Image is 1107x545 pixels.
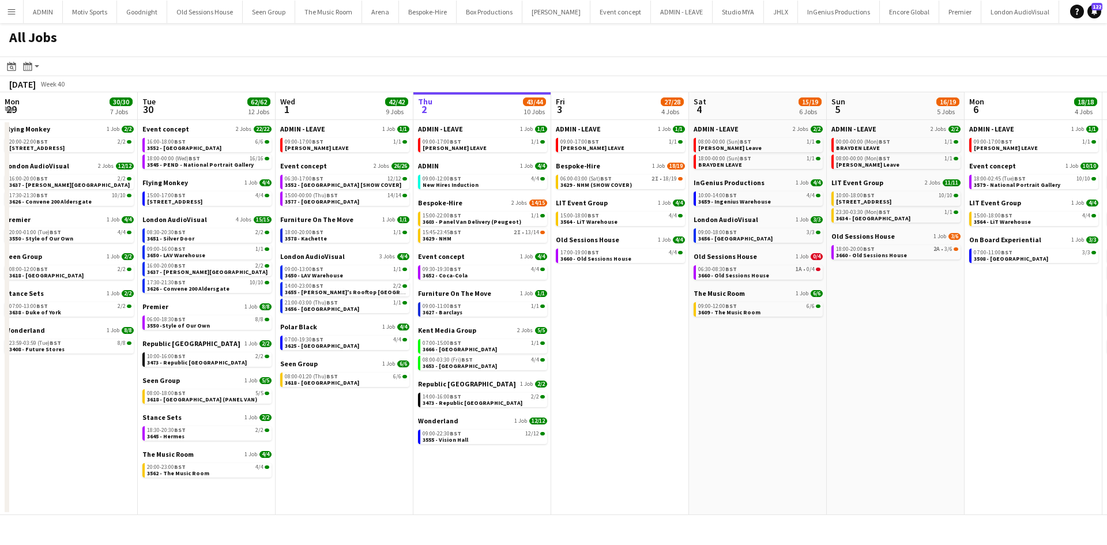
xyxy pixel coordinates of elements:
span: 18:00-00:00 (Sun) [698,156,751,161]
a: 09:00-17:00BST1/1[PERSON_NAME] LEAVE [285,138,407,151]
div: ADMIN - LEAVE1 Job1/109:00-17:00BST1/1[PERSON_NAME] LEAVE [556,125,685,161]
span: 20:00-22:00 [9,139,48,145]
span: 26/26 [391,163,409,170]
span: 3564 - Trafalgar Square [836,198,891,205]
div: On Board Experiential1 Job3/307:00-11:00BST3/33508 - [GEOGRAPHIC_DATA] [969,235,1098,265]
span: InGenius Productions [694,178,765,187]
span: 3603 - Panel Van Delivery (Peugeot) [423,218,521,225]
button: Seen Group [243,1,295,23]
span: ADMIN - LEAVE [831,125,876,133]
span: 18:00-20:00 [285,230,323,235]
a: 09:00-18:00BST3/33656 - [GEOGRAPHIC_DATA] [698,228,820,242]
span: 3634 - Botree Hotel Ballroom [836,215,910,222]
a: LIT Event Group2 Jobs11/11 [831,178,961,187]
span: BST [450,138,461,145]
div: ADMIN - LEAVE1 Job1/109:00-17:00BST1/1[PERSON_NAME] LEAVE [418,125,547,161]
span: 1/1 [1082,139,1090,145]
span: 15:00-00:00 (Thu) [285,193,338,198]
span: 4/4 [531,176,539,182]
a: Furniture On The Move1 Job1/1 [280,215,409,224]
span: New Hires Induction [423,181,479,189]
span: BST [450,175,461,182]
span: 08:00-00:00 (Mon) [836,156,890,161]
span: 1/1 [531,139,539,145]
span: 00:00-00:00 (Mon) [836,139,890,145]
span: BST [50,228,61,236]
a: Event concept1 Job10/10 [969,161,1098,170]
div: London AudioVisual2 Jobs12/1216:00-20:00BST2/23637 - [PERSON_NAME][GEOGRAPHIC_DATA]17:30-21:30BST... [5,161,134,215]
a: 16:00-18:00BST6/63552 - [GEOGRAPHIC_DATA] [147,138,269,151]
span: BST [174,228,186,236]
span: BST [740,138,751,145]
span: BST [450,212,461,219]
span: 1 Job [382,216,395,223]
span: 16:00-18:00 [147,139,186,145]
span: BST [879,138,890,145]
div: Old Sessions House1 Job3/618:00-20:00BST2A•3/63660 - Old Sessions House [831,232,961,262]
span: 22/22 [254,126,272,133]
div: ADMIN - LEAVE2 Jobs2/208:00-00:00 (Sun)BST1/1[PERSON_NAME] Leave18:00-00:00 (Sun)BST1/1BRAYDEN LEAVE [694,125,823,178]
span: BRAYDEN LEAVE [698,161,742,168]
span: 10/10 [1080,163,1098,170]
a: 10:00-18:00BST10/10[STREET_ADDRESS] [836,191,958,205]
span: 2 Jobs [98,163,114,170]
span: 1 Job [520,163,533,170]
span: 1 Job [520,126,533,133]
span: 23:30-03:30 (Mon) [836,209,890,215]
span: 4/4 [259,179,272,186]
span: 2/2 [255,230,263,235]
span: ADMIN [418,161,439,170]
span: 122 [1091,3,1102,10]
span: 06:30-17:00 [285,176,323,182]
div: Furniture On The Move1 Job1/118:00-20:00BST1/13578 - Kachette [280,215,409,252]
span: 1 Job [1071,200,1084,206]
a: ADMIN - LEAVE1 Job1/1 [418,125,547,133]
span: LIT Event Group [969,198,1021,207]
a: 09:00-17:00BST1/1[PERSON_NAME] LEAVE [423,138,545,151]
a: 08:30-20:30BST2/23651 - Silver Door [147,228,269,242]
span: 1/1 [944,156,952,161]
span: BST [189,155,200,162]
span: 4/4 [535,163,547,170]
button: Box Productions [457,1,522,23]
span: Bespoke-Hire [418,198,462,207]
button: Arena [362,1,399,23]
button: ADMIN [24,1,63,23]
span: 20:00-01:00 (Tue) [9,230,61,235]
span: 14/14 [387,193,401,198]
a: Flying Monkey1 Job2/2 [5,125,134,133]
span: 1 Job [658,200,671,206]
a: 23:30-03:30 (Mon)BST1/13634 - [GEOGRAPHIC_DATA] [836,208,958,221]
span: 2 Jobs [793,126,808,133]
span: BST [1001,138,1012,145]
a: Event concept2 Jobs22/22 [142,125,272,133]
span: 3550 - Style of Our Own [9,235,73,242]
span: 3545 - PEND - National Portrait Gallery [147,161,254,168]
button: Goodnight [117,1,167,23]
span: Event concept [280,161,327,170]
span: 18:00-00:00 (Wed) [147,156,200,161]
span: 3579 - National Portrait Gallery [974,181,1060,189]
div: Event concept1 Job10/1018:00-02:45 (Tue)BST10/103579 - National Portrait Gallery [969,161,1098,198]
span: 2I [652,176,658,182]
span: ANDY LEAVE [423,144,487,152]
span: 1/1 [944,209,952,215]
a: Flying Monkey1 Job4/4 [142,178,272,187]
span: 06:00-03:00 (Sat) [560,176,612,182]
div: • [560,176,683,182]
span: 1/1 [807,156,815,161]
a: 10:00-14:00BST4/43659 - Ingenius Warehouse [698,191,820,205]
div: Flying Monkey1 Job4/415:00-17:00BST4/4[STREET_ADDRESS] [142,178,272,215]
span: BST [725,191,737,199]
span: Shane Leave [836,161,899,168]
span: 1/1 [673,126,685,133]
span: ADMIN - LEAVE [418,125,463,133]
span: BRAYDEN LEAVE [836,144,880,152]
span: 3659 - Ingenius Warehouse [698,198,771,205]
div: InGenius Productions1 Job4/410:00-14:00BST4/43659 - Ingenius Warehouse [694,178,823,215]
div: Bespoke-Hire1 Job18/1906:00-03:00 (Sat)BST2I•18/193629 - NHM (SHOW COVER) [556,161,685,198]
span: 4/4 [1086,200,1098,206]
div: London AudioVisual1 Job3/309:00-18:00BST3/33656 - [GEOGRAPHIC_DATA] [694,215,823,252]
span: 1 Job [107,126,119,133]
span: 3552 - Somerset House [147,144,221,152]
